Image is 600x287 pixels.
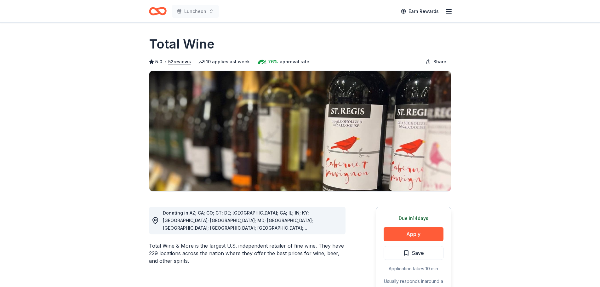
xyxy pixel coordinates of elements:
span: 76% [268,58,278,66]
button: Save [384,246,443,260]
span: Luncheon [184,8,206,15]
img: Image for Total Wine [149,71,451,191]
h1: Total Wine [149,35,214,53]
div: Due in 14 days [384,215,443,222]
span: Save [412,249,424,257]
div: 10 applies last week [198,58,250,66]
span: Donating in AZ; CA; CO; CT; DE; [GEOGRAPHIC_DATA]; GA; IL; IN; KY; [GEOGRAPHIC_DATA]; [GEOGRAPHIC... [163,210,313,253]
button: Apply [384,227,443,241]
div: Total Wine & More is the largest U.S. independent retailer of fine wine. They have 229 locations ... [149,242,346,265]
button: Luncheon [172,5,219,18]
a: Home [149,4,167,19]
span: Share [433,58,446,66]
a: Earn Rewards [397,6,443,17]
button: 52reviews [168,58,191,66]
div: Application takes 10 min [384,265,443,273]
span: • [164,59,166,64]
button: Share [421,55,451,68]
span: 5.0 [155,58,163,66]
span: approval rate [280,58,309,66]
